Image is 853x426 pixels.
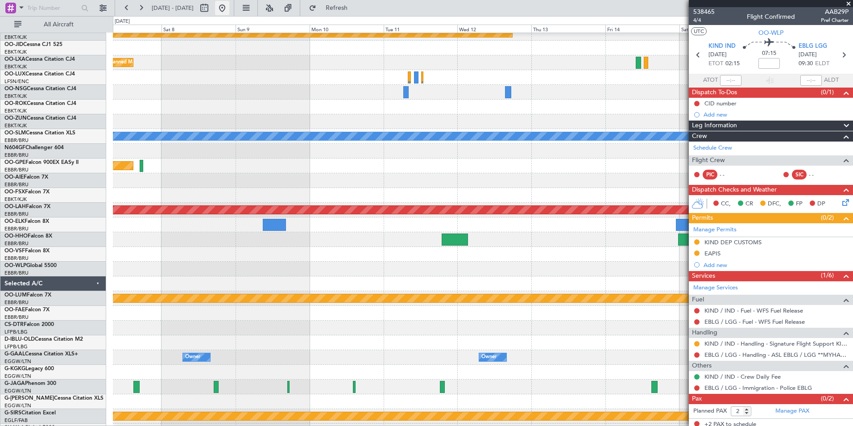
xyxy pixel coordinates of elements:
[704,384,812,392] a: EBLG / LGG - Immigration - Police EBLG
[4,366,25,372] span: G-KGKG
[821,7,849,17] span: AAB29P
[703,170,717,180] div: PIC
[4,270,29,276] a: EBBR/BRU
[693,226,737,234] a: Manage Permits
[4,263,57,268] a: OO-WLPGlobal 5500
[821,213,834,222] span: (0/2)
[4,351,78,357] a: G-GAALCessna Citation XLS+
[704,250,720,257] div: EAPIS
[4,34,27,41] a: EBKT/KJK
[4,373,31,380] a: EGGW/LTN
[693,284,738,292] a: Manage Services
[692,155,725,166] span: Flight Crew
[4,71,25,77] span: OO-LUX
[708,42,736,51] span: KIND IND
[4,152,29,159] a: EBBR/BRU
[692,394,702,404] span: Pax
[704,318,805,326] a: EBLG / LGG - Fuel - WFS Fuel Release
[185,351,200,364] div: Owner
[799,50,817,59] span: [DATE]
[4,49,27,55] a: EBKT/KJK
[4,396,54,401] span: G-[PERSON_NAME]
[4,181,29,188] a: EBBR/BRU
[4,116,76,121] a: OO-ZUNCessna Citation CJ4
[4,78,29,85] a: LFSN/ENC
[10,17,97,32] button: All Aircraft
[704,100,737,107] div: CID number
[605,25,679,33] div: Fri 14
[4,189,50,195] a: OO-FSXFalcon 7X
[310,25,384,33] div: Mon 10
[4,314,29,321] a: EBBR/BRU
[758,28,783,38] span: OO-WLP
[4,160,79,165] a: OO-GPEFalcon 900EX EASy II
[4,248,25,254] span: OO-VSF
[692,185,777,195] span: Dispatch Checks and Weather
[704,373,781,380] a: KIND / IND - Crew Daily Fee
[708,50,727,59] span: [DATE]
[531,25,605,33] div: Thu 13
[704,261,849,269] div: Add new
[679,25,754,33] div: Sat 15
[481,351,497,364] div: Owner
[4,292,51,298] a: OO-LUMFalcon 7X
[693,407,727,416] label: Planned PAX
[4,86,27,92] span: OO-NSG
[4,93,27,100] a: EBKT/KJK
[4,417,28,424] a: EGLF/FAB
[4,204,50,209] a: OO-LAHFalcon 7X
[809,171,829,179] div: - -
[745,200,753,209] span: CR
[457,25,531,33] div: Wed 12
[4,175,24,180] span: OO-AIE
[768,200,781,209] span: DFC,
[4,167,29,173] a: EBBR/BRU
[4,63,27,70] a: EBKT/KJK
[692,295,704,305] span: Fuel
[4,219,49,224] a: OO-ELKFalcon 8X
[821,88,834,97] span: (0/1)
[4,307,25,313] span: OO-FAE
[796,200,803,209] span: FP
[4,219,25,224] span: OO-ELK
[4,307,50,313] a: OO-FAEFalcon 7X
[693,7,715,17] span: 538465
[4,351,25,357] span: G-GAAL
[720,171,740,179] div: - -
[4,299,29,306] a: EBBR/BRU
[692,88,737,98] span: Dispatch To-Dos
[4,292,27,298] span: OO-LUM
[4,42,23,47] span: OO-JID
[4,322,24,327] span: CS-DTR
[792,170,807,180] div: SIC
[692,213,713,223] span: Permits
[305,1,358,15] button: Refresh
[821,17,849,24] span: Pref Charter
[4,358,31,365] a: EGGW/LTN
[4,337,35,342] span: D-IBLU-OLD
[4,343,28,350] a: LFPB/LBG
[4,196,27,203] a: EBKT/KJK
[4,255,29,262] a: EBBR/BRU
[4,101,76,106] a: OO-ROKCessna Citation CJ4
[4,137,29,144] a: EBBR/BRU
[4,322,54,327] a: CS-DTRFalcon 2000
[4,410,56,416] a: G-SIRSCitation Excel
[704,351,849,359] a: EBLG / LGG - Handling - ASL EBLG / LGG **MYHANDLING**
[4,366,54,372] a: G-KGKGLegacy 600
[4,86,76,92] a: OO-NSGCessna Citation CJ4
[4,160,25,165] span: OO-GPE
[4,189,25,195] span: OO-FSX
[4,57,75,62] a: OO-LXACessna Citation CJ4
[4,388,31,394] a: EGGW/LTN
[115,18,130,25] div: [DATE]
[762,49,776,58] span: 07:15
[704,307,803,314] a: KIND / IND - Fuel - WFS Fuel Release
[799,59,813,68] span: 09:30
[4,248,50,254] a: OO-VSFFalcon 8X
[4,234,28,239] span: OO-HHO
[4,329,28,335] a: LFPB/LBG
[721,200,731,209] span: CC,
[4,263,26,268] span: OO-WLP
[725,59,740,68] span: 02:15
